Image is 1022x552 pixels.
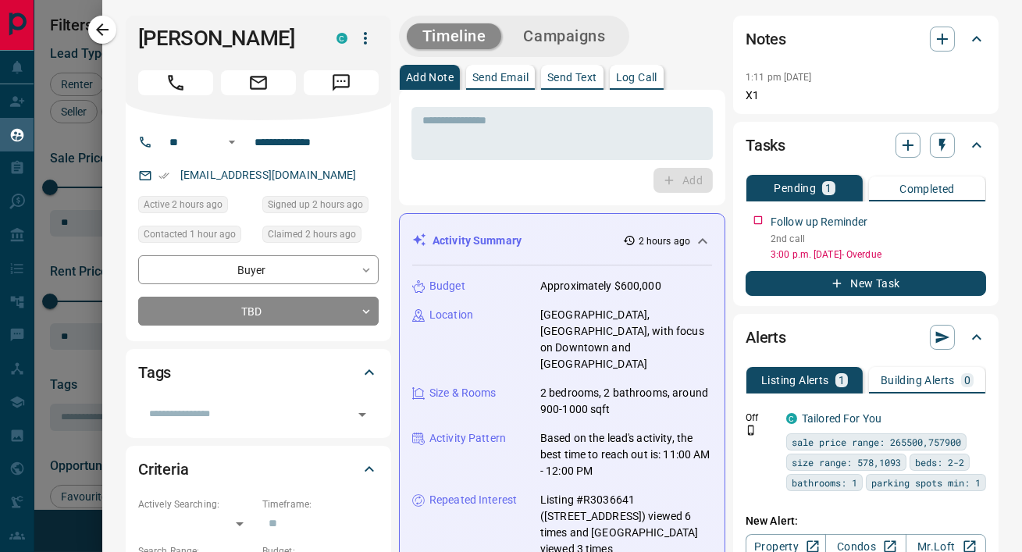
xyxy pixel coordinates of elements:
div: Alerts [746,319,986,356]
p: Actively Searching: [138,497,255,511]
h2: Tasks [746,133,785,158]
span: size range: 578,1093 [792,454,901,470]
p: Send Email [472,72,529,83]
span: Active 2 hours ago [144,197,223,212]
p: 3:00 p.m. [DATE] - Overdue [771,248,986,262]
div: Buyer [138,255,379,284]
h1: [PERSON_NAME] [138,26,313,51]
p: Send Text [547,72,597,83]
p: Based on the lead's activity, the best time to reach out is: 11:00 AM - 12:00 PM [540,430,712,479]
p: 2 bedrooms, 2 bathrooms, around 900-1000 sqft [540,385,712,418]
div: Tue Sep 16 2025 [262,226,379,248]
svg: Email Verified [158,170,169,181]
span: sale price range: 265500,757900 [792,434,961,450]
p: 2nd call [771,232,986,246]
span: bathrooms: 1 [792,475,857,490]
span: Email [221,70,296,95]
p: Log Call [616,72,657,83]
div: Notes [746,20,986,58]
p: [GEOGRAPHIC_DATA], [GEOGRAPHIC_DATA], with focus on Downtown and [GEOGRAPHIC_DATA] [540,307,712,372]
div: condos.ca [786,413,797,424]
div: Tue Sep 16 2025 [262,196,379,218]
p: Completed [899,183,955,194]
p: 2 hours ago [639,234,690,248]
span: Signed up 2 hours ago [268,197,363,212]
p: Pending [774,183,816,194]
h2: Tags [138,360,171,385]
div: Tue Sep 16 2025 [138,196,255,218]
button: Open [223,133,241,151]
div: Tasks [746,126,986,164]
p: Repeated Interest [429,492,517,508]
p: Activity Pattern [429,430,506,447]
div: Tue Sep 16 2025 [138,226,255,248]
a: Tailored For You [802,412,881,425]
p: Follow up Reminder [771,214,867,230]
p: Size & Rooms [429,385,497,401]
p: 0 [964,375,970,386]
p: X1 [746,87,986,104]
p: Listing Alerts [761,375,829,386]
span: Contacted 1 hour ago [144,226,236,242]
p: Off [746,411,777,425]
a: [EMAIL_ADDRESS][DOMAIN_NAME] [180,169,357,181]
p: 1 [839,375,845,386]
p: Budget [429,278,465,294]
p: New Alert: [746,513,986,529]
h2: Criteria [138,457,189,482]
span: Message [304,70,379,95]
span: beds: 2-2 [915,454,964,470]
h2: Notes [746,27,786,52]
div: Tags [138,354,379,391]
p: Building Alerts [881,375,955,386]
svg: Push Notification Only [746,425,757,436]
button: New Task [746,271,986,296]
button: Timeline [407,23,502,49]
p: 1:11 pm [DATE] [746,72,812,83]
p: Timeframe: [262,497,379,511]
p: Activity Summary [433,233,522,249]
div: Activity Summary2 hours ago [412,226,712,255]
span: Claimed 2 hours ago [268,226,356,242]
p: Approximately $600,000 [540,278,661,294]
button: Campaigns [507,23,621,49]
h2: Alerts [746,325,786,350]
div: Criteria [138,451,379,488]
span: parking spots min: 1 [871,475,981,490]
p: 1 [825,183,831,194]
div: condos.ca [337,33,347,44]
p: Add Note [406,72,454,83]
span: Call [138,70,213,95]
p: Location [429,307,473,323]
button: Open [351,404,373,426]
div: TBD [138,297,379,326]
